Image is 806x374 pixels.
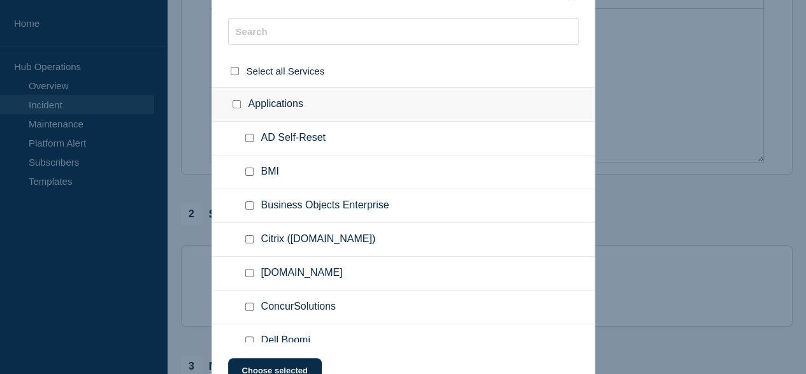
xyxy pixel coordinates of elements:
input: AD Self-Reset checkbox [245,134,254,142]
input: Applications checkbox [233,100,241,108]
input: Dell Boomi checkbox [245,336,254,345]
span: Select all Services [247,66,325,76]
span: ConcurSolutions [261,301,336,313]
span: Business Objects Enterprise [261,199,389,212]
span: AD Self-Reset [261,132,326,145]
span: Citrix ([DOMAIN_NAME]) [261,233,376,246]
span: BMI [261,166,279,178]
input: ConcurSolutions checkbox [245,303,254,311]
input: Citrix (access.concur.com) checkbox [245,235,254,243]
span: Dell Boomi [261,334,310,347]
input: Search [228,18,579,45]
input: Concur.com checkbox [245,269,254,277]
span: [DOMAIN_NAME] [261,267,343,280]
div: Applications [212,87,594,122]
input: BMI checkbox [245,168,254,176]
input: Business Objects Enterprise checkbox [245,201,254,210]
input: select all checkbox [231,67,239,75]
